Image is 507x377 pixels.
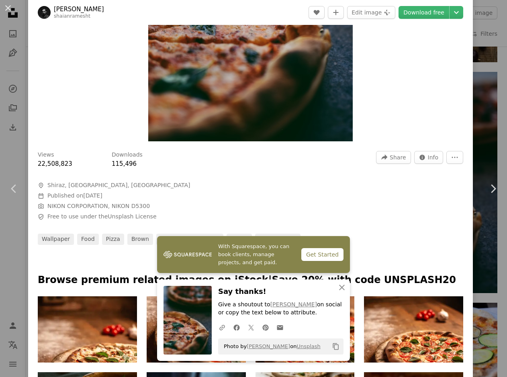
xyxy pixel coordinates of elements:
a: pizza [102,234,124,245]
span: With Squarespace, you can book clients, manage projects, and get paid. [218,243,295,267]
div: Get Started [301,248,343,261]
a: shaianramesht [54,13,90,19]
a: Unsplash [296,343,320,349]
a: [PERSON_NAME] [247,343,290,349]
button: Stats about this image [414,151,444,164]
a: Share on Pinterest [258,319,273,335]
a: wallpaper [38,234,74,245]
button: NIKON CORPORATION, NIKON D5300 [47,202,150,210]
span: Share [390,151,406,163]
a: Download free [399,6,449,19]
span: 115,496 [112,160,137,167]
a: [PERSON_NAME] [270,301,317,308]
a: [GEOGRAPHIC_DATA] [156,234,223,245]
img: Go to shayan ramesht's profile [38,6,51,19]
button: Share this image [376,151,411,164]
a: Share over email [273,319,287,335]
button: Copy to clipboard [329,340,343,353]
a: Share on Twitter [244,319,258,335]
time: October 25, 2019 at 9:02:30 PM GMT+11 [83,192,102,199]
a: food [77,234,99,245]
span: Photo by on [220,340,321,353]
img: Delicious pizza on wood table [147,296,246,363]
img: Delicious pizza on wood table [38,296,137,363]
p: Browse premium related images on iStock | Save 20% with code UNSPLASH20 [38,274,463,287]
span: Free to use under the [47,213,157,221]
a: With Squarespace, you can book clients, manage projects, and get paid.Get Started [157,236,350,273]
img: Delicious pizza on wood table [364,296,463,363]
a: shiraz [227,234,252,245]
span: 22,508,823 [38,160,72,167]
h3: Views [38,151,54,159]
span: Published on [47,192,102,199]
a: [PERSON_NAME] [54,5,104,13]
h3: Downloads [112,151,143,159]
button: Add to Collection [328,6,344,19]
a: fars province [255,234,300,245]
a: Unsplash License [108,213,156,220]
h3: Say thanks! [218,286,343,298]
span: Shiraz, [GEOGRAPHIC_DATA], [GEOGRAPHIC_DATA] [47,181,190,190]
img: file-1747939142011-51e5cc87e3c9 [164,249,212,261]
a: brown [127,234,153,245]
button: Like [309,6,325,19]
a: Next [479,150,507,227]
p: Give a shoutout to on social or copy the text below to attribute. [218,301,343,317]
button: Edit image [347,6,395,19]
a: Share on Facebook [229,319,244,335]
span: Info [428,151,439,163]
button: Choose download size [450,6,463,19]
button: More Actions [446,151,463,164]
